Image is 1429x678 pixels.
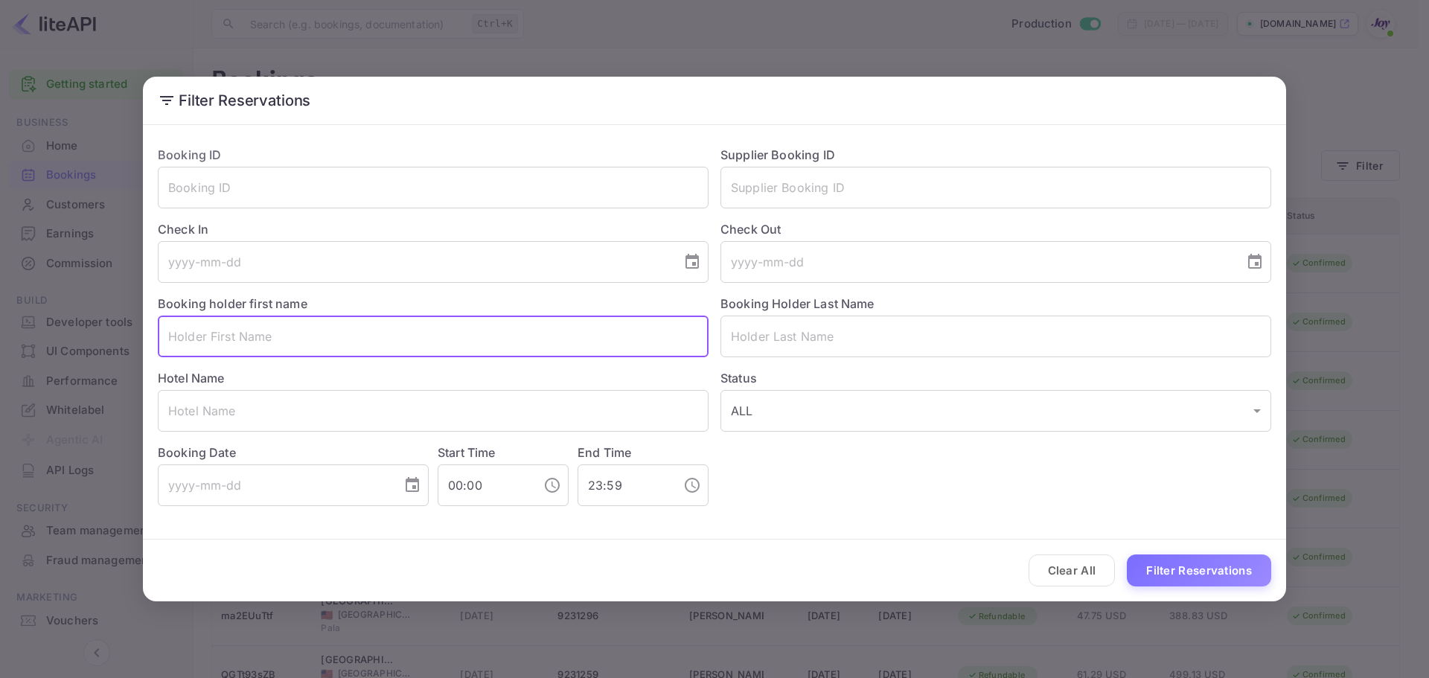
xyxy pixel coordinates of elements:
button: Choose time, selected time is 11:59 PM [677,470,707,500]
input: Holder First Name [158,316,709,357]
label: End Time [578,445,631,460]
button: Choose date [1240,247,1270,277]
button: Filter Reservations [1127,554,1271,586]
label: Hotel Name [158,371,225,386]
h2: Filter Reservations [143,77,1286,124]
div: ALL [720,390,1271,432]
label: Check In [158,220,709,238]
input: yyyy-mm-dd [158,464,391,506]
button: Choose time, selected time is 12:00 AM [537,470,567,500]
label: Booking holder first name [158,296,307,311]
input: Hotel Name [158,390,709,432]
input: yyyy-mm-dd [720,241,1234,283]
label: Booking Date [158,444,429,461]
input: Supplier Booking ID [720,167,1271,208]
label: Start Time [438,445,496,460]
input: Booking ID [158,167,709,208]
input: Holder Last Name [720,316,1271,357]
button: Choose date [397,470,427,500]
label: Check Out [720,220,1271,238]
input: hh:mm [578,464,671,506]
button: Clear All [1029,554,1116,586]
label: Supplier Booking ID [720,147,835,162]
input: yyyy-mm-dd [158,241,671,283]
label: Status [720,369,1271,387]
label: Booking Holder Last Name [720,296,875,311]
button: Choose date [677,247,707,277]
label: Booking ID [158,147,222,162]
input: hh:mm [438,464,531,506]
